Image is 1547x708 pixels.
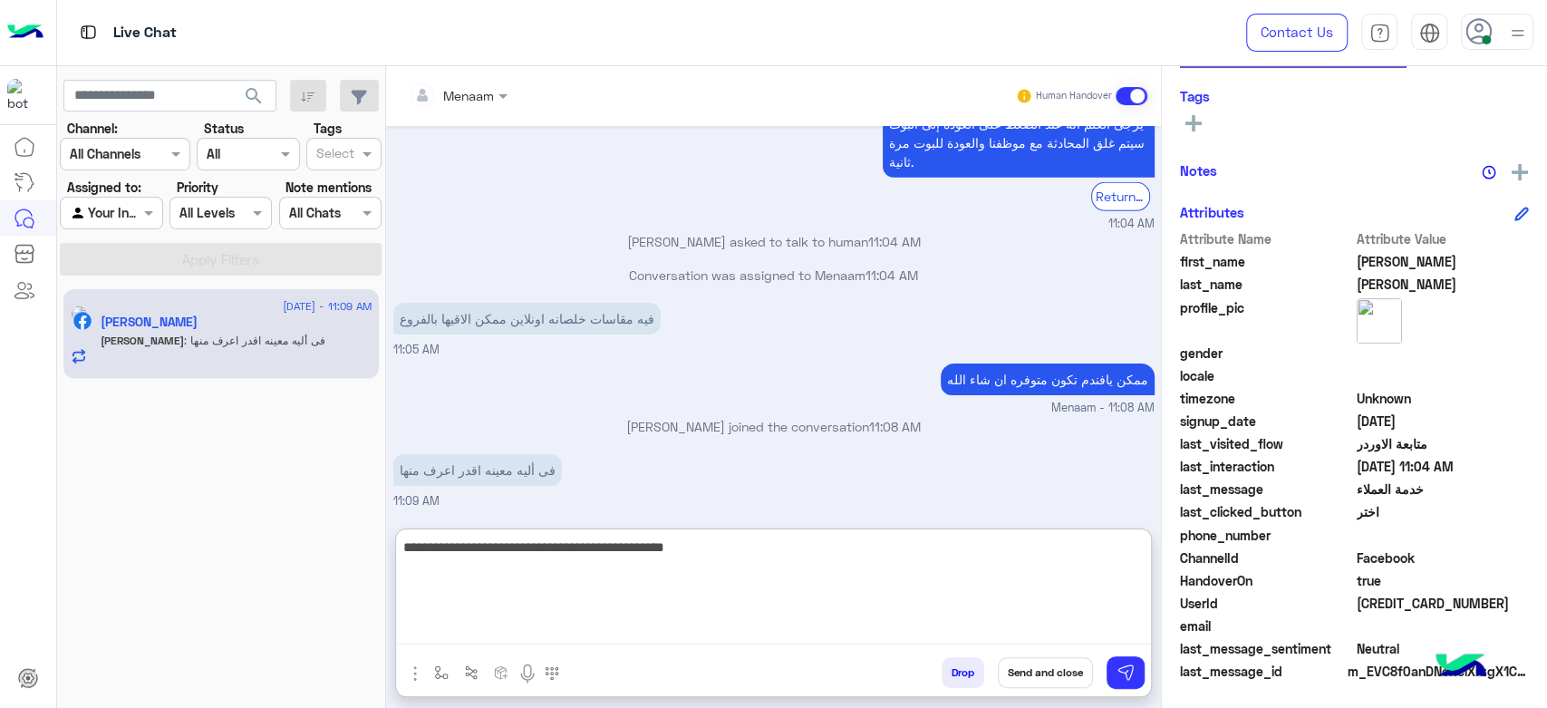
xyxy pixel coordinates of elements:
[314,143,354,167] div: Select
[865,267,918,283] span: 11:04 AM
[1357,389,1530,408] span: Unknown
[393,303,661,335] p: 13/9/2025, 11:05 AM
[1357,571,1530,590] span: true
[1180,662,1344,681] span: last_message_id
[393,454,562,486] p: 13/9/2025, 11:09 AM
[1357,616,1530,635] span: null
[1357,548,1530,567] span: 0
[1357,344,1530,363] span: null
[101,315,198,330] h5: محمد حسين
[1180,480,1353,499] span: last_message
[1180,412,1353,431] span: signup_date
[1180,229,1353,248] span: Attribute Name
[494,665,508,680] img: create order
[1180,548,1353,567] span: ChannelId
[67,119,118,138] label: Channel:
[393,417,1155,436] p: [PERSON_NAME] joined the conversation
[1482,165,1496,179] img: notes
[1180,275,1353,294] span: last_name
[243,85,265,107] span: search
[1180,434,1353,453] span: last_visited_flow
[942,657,984,688] button: Drop
[457,657,487,687] button: Trigger scenario
[1506,22,1529,44] img: profile
[404,663,426,684] img: send attachment
[1180,616,1353,635] span: email
[1357,457,1530,476] span: 2025-09-13T08:04:43.634Z
[1357,639,1530,658] span: 0
[1180,457,1353,476] span: last_interaction
[177,178,218,197] label: Priority
[1246,14,1348,52] a: Contact Us
[487,657,517,687] button: create order
[1429,635,1493,699] img: hulul-logo.png
[1091,182,1150,210] div: Return to Bot
[184,334,325,347] span: فى أليه معينه اقدر اعرف منها
[67,178,141,197] label: Assigned to:
[1180,88,1529,104] h6: Tags
[73,312,92,330] img: Facebook
[1180,162,1217,179] h6: Notes
[1180,594,1353,613] span: UserId
[1180,639,1353,658] span: last_message_sentiment
[1419,23,1440,44] img: tab
[1361,14,1397,52] a: tab
[1180,526,1353,545] span: phone_number
[1180,366,1353,385] span: locale
[314,119,342,138] label: Tags
[1512,164,1528,180] img: add
[1036,89,1112,103] small: Human Handover
[941,364,1155,395] p: 13/9/2025, 11:08 AM
[1357,298,1402,344] img: picture
[869,419,921,434] span: 11:08 AM
[427,657,457,687] button: select flow
[113,21,177,45] p: Live Chat
[285,178,372,197] label: Note mentions
[545,666,559,681] img: make a call
[232,80,276,119] button: search
[517,663,538,684] img: send voice note
[1357,366,1530,385] span: null
[1369,23,1390,44] img: tab
[464,665,479,680] img: Trigger scenario
[1180,344,1353,363] span: gender
[393,232,1155,251] p: [PERSON_NAME] asked to talk to human
[998,657,1093,688] button: Send and close
[1117,664,1135,682] img: send message
[868,234,921,249] span: 11:04 AM
[1180,298,1353,340] span: profile_pic
[1357,480,1530,499] span: خدمة العملاء
[393,494,440,508] span: 11:09 AM
[1357,594,1530,613] span: 6466326753439697
[101,334,184,347] span: [PERSON_NAME]
[60,243,382,276] button: Apply Filters
[71,306,87,322] img: picture
[393,266,1155,285] p: Conversation was assigned to Menaam
[1348,662,1529,681] span: m_EVC8f0anDNcRclXrzgX1CnSO4P_m0I8XLBzu5lqWbiydNBE2_AjcTvaYSgBs62lBEC0H-WFlSakY49ZgrQz8Og
[7,79,40,112] img: 713415422032625
[7,14,44,52] img: Logo
[1357,229,1530,248] span: Attribute Value
[1180,389,1353,408] span: timezone
[1357,434,1530,453] span: متابعة الاوردر
[1357,502,1530,521] span: اختر
[1357,526,1530,545] span: null
[1357,412,1530,431] span: 2025-05-01T09:43:24.306Z
[1180,204,1244,220] h6: Attributes
[393,343,440,356] span: 11:05 AM
[283,298,372,315] span: [DATE] - 11:09 AM
[1357,275,1530,294] span: حسين
[1180,502,1353,521] span: last_clicked_button
[434,665,449,680] img: select flow
[1051,400,1155,417] span: Menaam - 11:08 AM
[204,119,244,138] label: Status
[1180,571,1353,590] span: HandoverOn
[1357,252,1530,271] span: محمد
[1108,216,1155,233] span: 11:04 AM
[1180,252,1353,271] span: first_name
[77,21,100,44] img: tab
